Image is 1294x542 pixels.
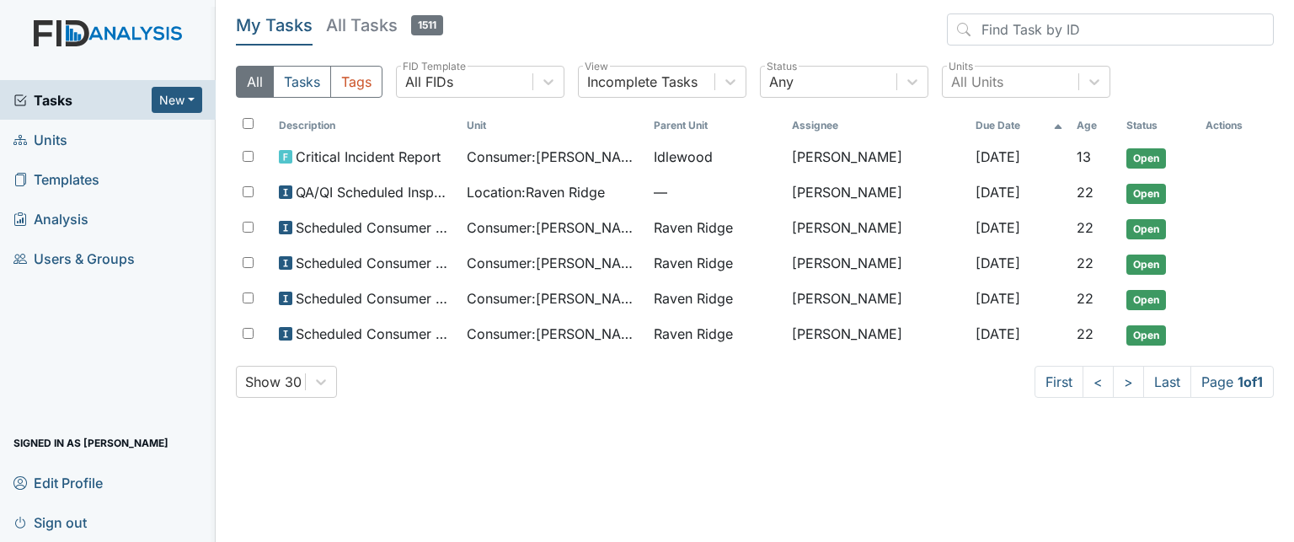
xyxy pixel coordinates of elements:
span: Open [1126,184,1166,204]
span: Raven Ridge [654,288,733,309]
span: [DATE] [976,184,1020,201]
span: Units [13,126,67,153]
input: Find Task by ID [947,13,1274,46]
span: Scheduled Consumer Chart Review [296,253,453,273]
span: Idlewood [654,147,713,167]
span: Consumer : [PERSON_NAME] [467,217,641,238]
span: Scheduled Consumer Chart Review [296,288,453,309]
span: Consumer : [PERSON_NAME] [467,147,641,167]
span: Raven Ridge [654,253,733,273]
span: Open [1126,219,1166,239]
span: Sign out [13,509,87,535]
td: [PERSON_NAME] [785,246,969,282]
span: Scheduled Consumer Chart Review [296,217,453,238]
span: Analysis [13,206,88,232]
span: Edit Profile [13,470,103,496]
div: All FIDs [405,72,453,92]
a: Tasks [13,90,152,110]
div: Any [769,72,794,92]
h5: All Tasks [326,13,443,37]
th: Toggle SortBy [969,111,1070,140]
span: Open [1126,290,1166,310]
th: Toggle SortBy [1120,111,1199,140]
a: < [1083,366,1114,398]
span: [DATE] [976,219,1020,236]
h5: My Tasks [236,13,313,37]
input: Toggle All Rows Selected [243,118,254,129]
span: Raven Ridge [654,217,733,238]
span: Users & Groups [13,245,135,271]
span: 13 [1077,148,1091,165]
div: All Units [951,72,1003,92]
span: Open [1126,255,1166,275]
th: Toggle SortBy [460,111,648,140]
div: Incomplete Tasks [587,72,698,92]
td: [PERSON_NAME] [785,282,969,317]
div: Type filter [236,66,382,98]
td: [PERSON_NAME] [785,140,969,175]
th: Toggle SortBy [272,111,460,140]
span: 22 [1077,325,1093,342]
button: All [236,66,274,98]
td: [PERSON_NAME] [785,317,969,352]
th: Assignee [785,111,969,140]
strong: 1 of 1 [1238,373,1263,390]
a: > [1113,366,1144,398]
span: 22 [1077,290,1093,307]
button: New [152,87,202,113]
span: [DATE] [976,255,1020,271]
span: [DATE] [976,148,1020,165]
th: Toggle SortBy [647,111,784,140]
a: Last [1143,366,1191,398]
span: 22 [1077,219,1093,236]
nav: task-pagination [1035,366,1274,398]
th: Actions [1199,111,1274,140]
span: Location : Raven Ridge [467,182,605,202]
span: Consumer : [PERSON_NAME] [467,253,641,273]
button: Tags [330,66,382,98]
td: [PERSON_NAME] [785,175,969,211]
td: [PERSON_NAME] [785,211,969,246]
span: Consumer : [PERSON_NAME] [467,288,641,309]
span: Templates [13,166,99,192]
span: Critical Incident Report [296,147,441,167]
th: Toggle SortBy [1070,111,1120,140]
span: Consumer : [PERSON_NAME][GEOGRAPHIC_DATA] [467,324,641,344]
span: Page [1190,366,1274,398]
span: QA/QI Scheduled Inspection [296,182,453,202]
span: Signed in as [PERSON_NAME] [13,430,168,456]
span: 1511 [411,15,443,35]
span: [DATE] [976,290,1020,307]
button: Tasks [273,66,331,98]
span: — [654,182,778,202]
span: Scheduled Consumer Chart Review [296,324,453,344]
span: Open [1126,148,1166,169]
span: 22 [1077,184,1093,201]
span: [DATE] [976,325,1020,342]
span: Open [1126,325,1166,346]
span: Raven Ridge [654,324,733,344]
span: 22 [1077,255,1093,271]
a: First [1035,366,1083,398]
div: Show 30 [245,372,302,392]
